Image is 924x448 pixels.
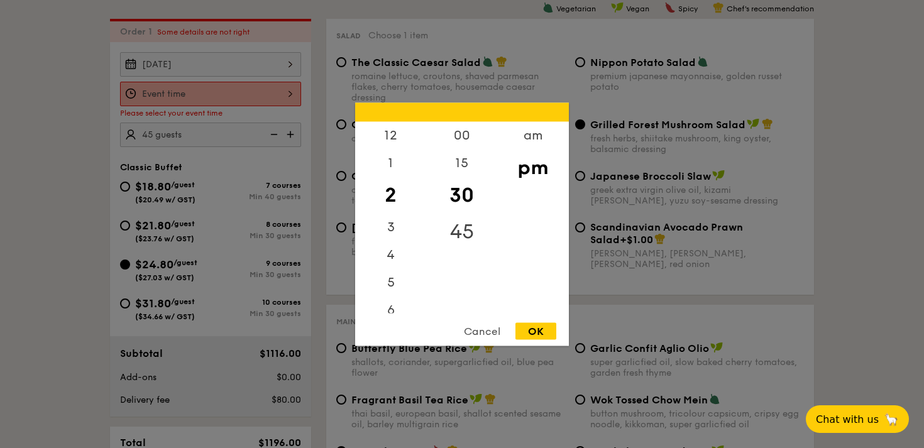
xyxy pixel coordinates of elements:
[497,121,568,149] div: am
[355,268,426,296] div: 5
[355,121,426,149] div: 12
[806,405,909,433] button: Chat with us🦙
[355,149,426,177] div: 1
[355,213,426,241] div: 3
[426,213,497,249] div: 45
[355,241,426,268] div: 4
[451,322,513,339] div: Cancel
[884,412,899,427] span: 🦙
[426,149,497,177] div: 15
[355,177,426,213] div: 2
[497,149,568,185] div: pm
[515,322,556,339] div: OK
[426,177,497,213] div: 30
[426,121,497,149] div: 00
[816,413,879,425] span: Chat with us
[355,296,426,324] div: 6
